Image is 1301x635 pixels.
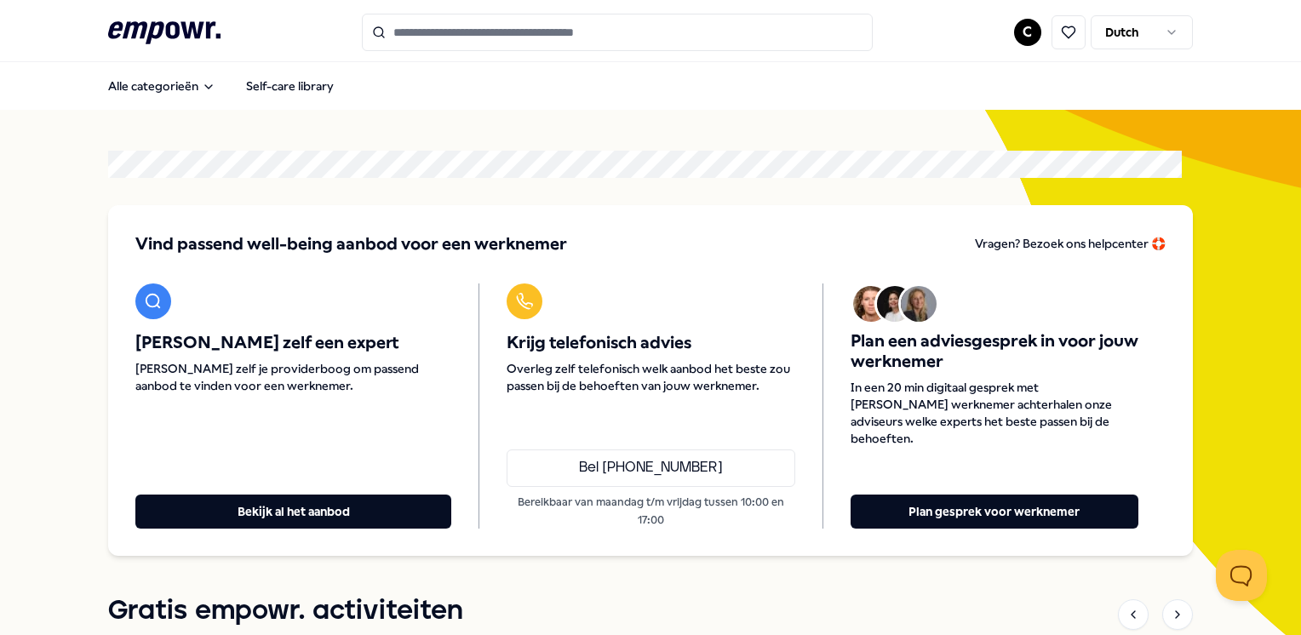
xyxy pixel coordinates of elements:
[877,286,913,322] img: Avatar
[851,379,1138,447] span: In een 20 min digitaal gesprek met [PERSON_NAME] werknemer achterhalen onze adviseurs welke exper...
[95,69,347,103] nav: Main
[975,232,1166,256] a: Vragen? Bezoek ons helpcenter 🛟
[135,232,567,256] span: Vind passend well-being aanbod voor een werknemer
[507,333,794,353] span: Krijg telefonisch advies
[135,333,451,353] span: [PERSON_NAME] zelf een expert
[853,286,889,322] img: Avatar
[975,237,1166,250] span: Vragen? Bezoek ons helpcenter 🛟
[851,331,1138,372] span: Plan een adviesgesprek in voor jouw werknemer
[507,449,794,487] a: Bel [PHONE_NUMBER]
[901,286,937,322] img: Avatar
[135,495,451,529] button: Bekijk al het aanbod
[362,14,873,51] input: Search for products, categories or subcategories
[95,69,229,103] button: Alle categorieën
[1216,550,1267,601] iframe: Help Scout Beacon - Open
[232,69,347,103] a: Self-care library
[507,360,794,394] span: Overleg zelf telefonisch welk aanbod het beste zou passen bij de behoeften van jouw werknemer.
[135,360,451,394] span: [PERSON_NAME] zelf je providerboog om passend aanbod te vinden voor een werknemer.
[851,495,1138,529] button: Plan gesprek voor werknemer
[1014,19,1041,46] button: C
[108,590,463,632] h1: Gratis empowr. activiteiten
[507,494,794,529] p: Bereikbaar van maandag t/m vrijdag tussen 10:00 en 17:00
